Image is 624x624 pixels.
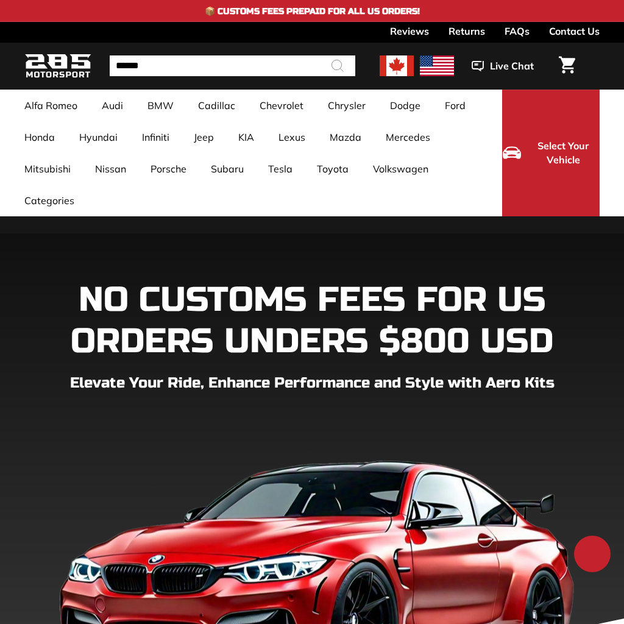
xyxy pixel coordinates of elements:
[502,90,600,216] button: Select Your Vehicle
[24,279,600,362] h1: NO CUSTOMS FEES FOR US ORDERS UNDERS $800 USD
[433,90,478,121] a: Ford
[247,90,316,121] a: Chevrolet
[24,52,91,80] img: Logo_285_Motorsport_areodynamics_components
[317,121,374,153] a: Mazda
[374,121,442,153] a: Mercedes
[226,121,266,153] a: KIA
[12,90,90,121] a: Alfa Romeo
[266,121,317,153] a: Lexus
[448,22,485,40] a: Returns
[83,153,138,185] a: Nissan
[90,90,135,121] a: Audi
[551,46,583,86] a: Cart
[135,90,186,121] a: BMW
[12,121,67,153] a: Honda
[130,121,182,153] a: Infiniti
[12,153,83,185] a: Mitsubishi
[138,153,199,185] a: Porsche
[24,374,600,392] p: Elevate Your Ride, Enhance Performance and Style with Aero Kits
[505,22,530,40] a: FAQs
[199,153,256,185] a: Subaru
[186,90,247,121] a: Cadillac
[182,121,226,153] a: Jeep
[205,6,420,16] h4: 📦 Customs Fees Prepaid for All US Orders!
[570,536,614,575] inbox-online-store-chat: Shopify online store chat
[110,55,355,76] input: Search
[67,121,130,153] a: Hyundai
[527,139,599,166] span: Select Your Vehicle
[378,90,433,121] a: Dodge
[454,58,551,74] button: Live Chat
[316,90,378,121] a: Chrysler
[256,153,305,185] a: Tesla
[305,153,361,185] a: Toyota
[549,22,600,40] a: Contact Us
[12,185,87,216] a: Categories
[490,59,534,73] span: Live Chat
[390,22,429,40] a: Reviews
[361,153,441,185] a: Volkswagen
